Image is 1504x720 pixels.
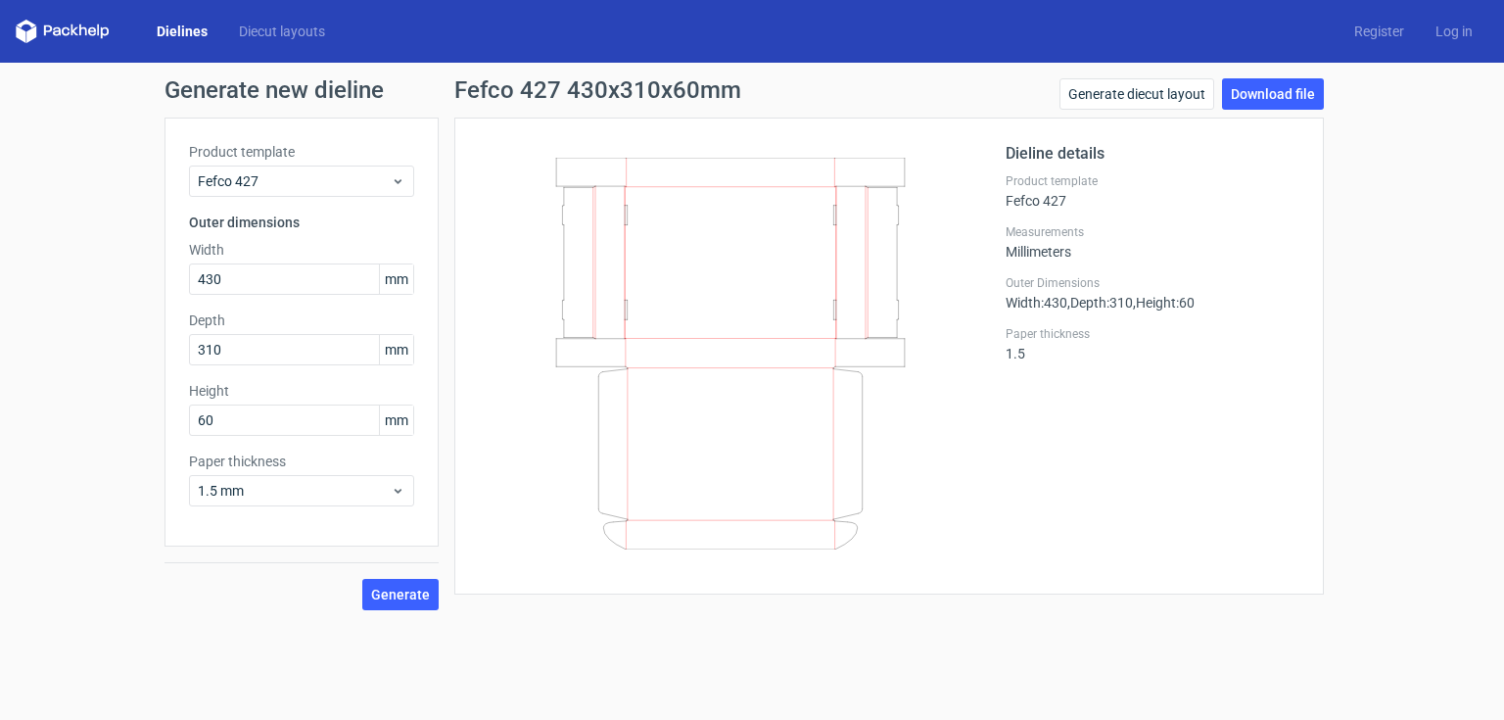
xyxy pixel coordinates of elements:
[189,142,414,162] label: Product template
[1006,326,1299,361] div: 1.5
[1059,78,1214,110] a: Generate diecut layout
[379,335,413,364] span: mm
[1006,295,1067,311] span: Width : 430
[189,213,414,232] h3: Outer dimensions
[1133,295,1195,311] span: , Height : 60
[454,78,741,102] h1: Fefco 427 430x310x60mm
[362,579,439,610] button: Generate
[1067,295,1133,311] span: , Depth : 310
[1420,22,1488,41] a: Log in
[189,452,414,471] label: Paper thickness
[1222,78,1324,110] a: Download file
[1006,224,1299,240] label: Measurements
[1006,326,1299,342] label: Paper thickness
[371,588,430,601] span: Generate
[1006,173,1299,189] label: Product template
[1006,224,1299,260] div: Millimeters
[189,240,414,260] label: Width
[1006,142,1299,166] h2: Dieline details
[198,171,391,191] span: Fefco 427
[189,381,414,401] label: Height
[223,22,341,41] a: Diecut layouts
[1006,173,1299,209] div: Fefco 427
[1006,275,1299,291] label: Outer Dimensions
[198,481,391,501] span: 1.5 mm
[1339,22,1420,41] a: Register
[379,264,413,294] span: mm
[379,406,413,435] span: mm
[141,22,223,41] a: Dielines
[189,311,414,330] label: Depth
[164,78,1339,102] h1: Generate new dieline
